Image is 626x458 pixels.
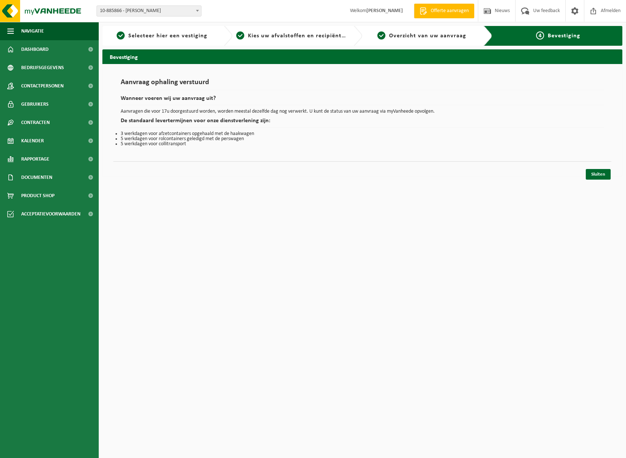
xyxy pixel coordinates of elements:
[236,31,244,40] span: 2
[548,33,580,39] span: Bevestiging
[366,31,478,40] a: 3Overzicht van uw aanvraag
[21,22,44,40] span: Navigatie
[121,95,604,105] h2: Wanneer voeren wij uw aanvraag uit?
[429,7,471,15] span: Offerte aanvragen
[21,40,49,59] span: Dashboard
[248,33,348,39] span: Kies uw afvalstoffen en recipiënten
[21,205,80,223] span: Acceptatievoorwaarden
[97,5,201,16] span: 10-885866 - KAPSALON LAURENCE - LAUWE
[377,31,385,40] span: 3
[21,150,49,168] span: Rapportage
[21,187,54,205] span: Product Shop
[236,31,348,40] a: 2Kies uw afvalstoffen en recipiënten
[536,31,544,40] span: 4
[121,79,604,90] h1: Aanvraag ophaling verstuurd
[102,49,622,64] h2: Bevestiging
[21,113,50,132] span: Contracten
[21,59,64,77] span: Bedrijfsgegevens
[121,131,604,136] li: 3 werkdagen voor afzetcontainers opgehaald met de haakwagen
[106,31,218,40] a: 1Selecteer hier een vestiging
[128,33,207,39] span: Selecteer hier een vestiging
[586,169,611,180] a: Sluiten
[121,142,604,147] li: 5 werkdagen voor collitransport
[121,118,604,128] h2: De standaard levertermijnen voor onze dienstverlening zijn:
[121,109,604,114] p: Aanvragen die voor 17u doorgestuurd worden, worden meestal dezelfde dag nog verwerkt. U kunt de s...
[21,168,52,187] span: Documenten
[117,31,125,40] span: 1
[21,95,49,113] span: Gebruikers
[389,33,466,39] span: Overzicht van uw aanvraag
[414,4,474,18] a: Offerte aanvragen
[121,136,604,142] li: 5 werkdagen voor rolcontainers geledigd met de perswagen
[21,132,44,150] span: Kalender
[366,8,403,14] strong: [PERSON_NAME]
[21,77,64,95] span: Contactpersonen
[97,6,201,16] span: 10-885866 - KAPSALON LAURENCE - LAUWE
